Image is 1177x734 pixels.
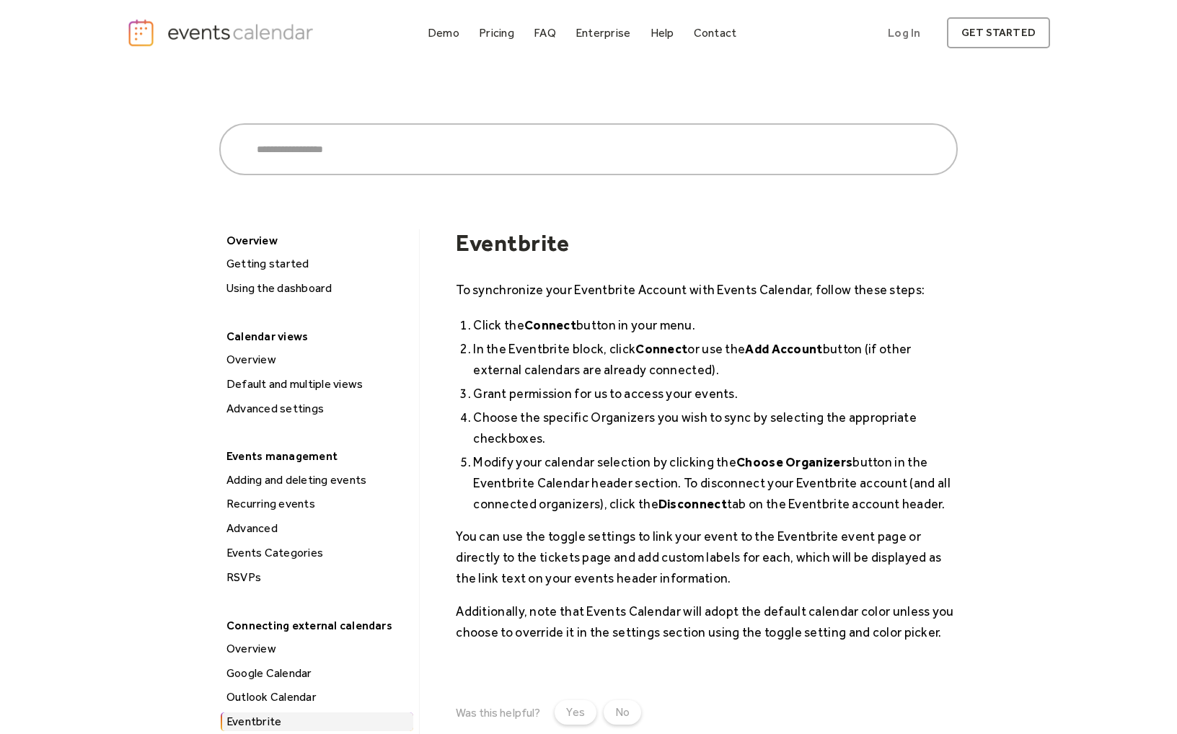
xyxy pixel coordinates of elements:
[456,526,958,588] p: You can use the toggle settings to link your event to the Eventbrite event page or directly to th...
[219,325,412,348] div: Calendar views
[456,229,958,257] h1: Eventbrite
[473,451,958,514] li: Modify your calendar selection by clicking the button in the Eventbrite Calendar header section. ...
[221,688,413,707] a: Outlook Calendar
[222,664,413,683] div: Google Calendar
[456,601,958,642] p: Additionally, note that Events Calendar will adopt the default calendar color unless you choose t...
[658,496,727,511] strong: Disconnect
[479,29,514,37] div: Pricing
[222,375,413,394] div: Default and multiple views
[651,29,674,37] div: Help
[222,350,413,369] div: Overview
[219,445,412,467] div: Events management
[566,704,585,721] div: Yes
[428,29,459,37] div: Demo
[456,706,539,720] div: Was this helpful?
[528,23,562,43] a: FAQ
[534,29,556,37] div: FAQ
[221,712,413,731] a: Eventbrite
[222,471,413,490] div: Adding and deleting events
[688,23,743,43] a: Contact
[221,350,413,369] a: Overview
[222,495,413,513] div: Recurring events
[221,568,413,587] a: RSVPs
[222,712,413,731] div: Eventbrite
[221,375,413,394] a: Default and multiple views
[473,23,520,43] a: Pricing
[127,18,317,48] a: home
[635,341,687,356] strong: Connect
[222,568,413,587] div: RSVPs
[524,317,576,332] strong: Connect
[745,341,822,356] strong: Add Account
[222,279,413,298] div: Using the dashboard
[221,471,413,490] a: Adding and deleting events
[473,338,958,380] li: In the Eventbrite block, click or use the button (if other external calendars are already connect...
[222,640,413,658] div: Overview
[422,23,465,43] a: Demo
[221,640,413,658] a: Overview
[219,614,412,637] div: Connecting external calendars
[219,229,412,252] div: Overview
[456,279,958,300] p: To synchronize your Eventbrite Account with Events Calendar, follow these steps:
[221,279,413,298] a: Using the dashboard
[947,17,1050,48] a: get started
[604,700,641,725] a: No
[221,544,413,562] a: Events Categories
[576,29,630,37] div: Enterprise
[221,255,413,273] a: Getting started
[221,519,413,538] a: Advanced
[473,383,958,404] li: Grant permission for us to access your events.
[645,23,680,43] a: Help
[570,23,636,43] a: Enterprise
[221,664,413,683] a: Google Calendar
[473,407,958,448] li: Choose the specific Organizers you wish to sync by selecting the appropriate checkboxes.
[555,700,596,725] a: Yes
[694,29,737,37] div: Contact
[222,399,413,418] div: Advanced settings
[222,255,413,273] div: Getting started
[222,519,413,538] div: Advanced
[221,399,413,418] a: Advanced settings
[222,544,413,562] div: Events Categories
[473,314,958,335] li: Click the button in your menu.
[222,688,413,707] div: Outlook Calendar
[873,17,935,48] a: Log In
[615,704,630,721] div: No
[221,495,413,513] a: Recurring events
[736,454,852,469] strong: Choose Organizers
